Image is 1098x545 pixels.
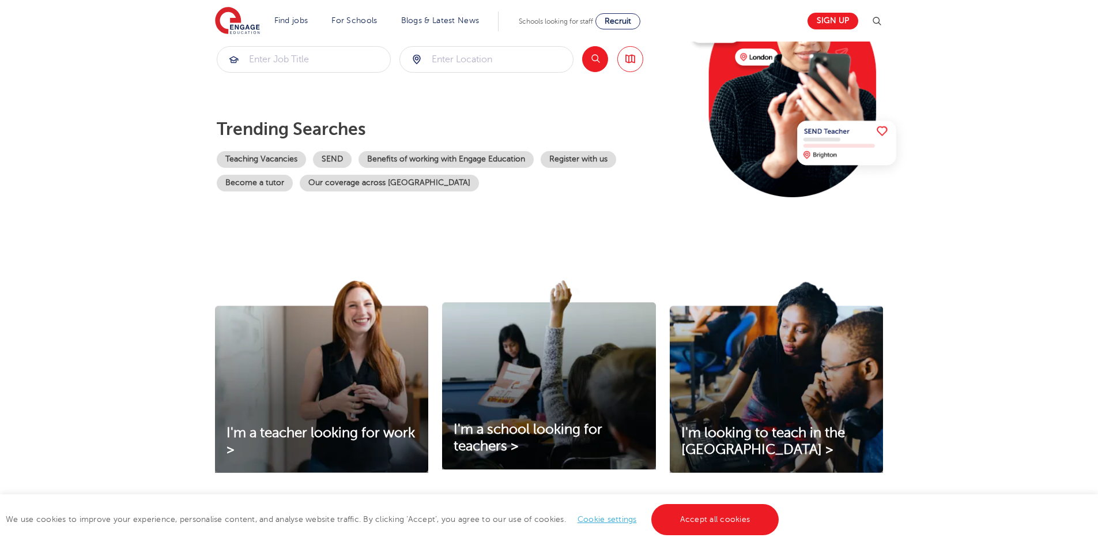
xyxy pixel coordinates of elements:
[681,425,845,457] span: I'm looking to teach in the [GEOGRAPHIC_DATA] >
[217,119,682,140] p: Trending searches
[331,16,377,25] a: For Schools
[808,13,858,29] a: Sign up
[217,151,306,168] a: Teaching Vacancies
[541,151,616,168] a: Register with us
[605,17,631,25] span: Recruit
[217,46,391,73] div: Submit
[442,422,655,455] a: I'm a school looking for teachers >
[400,47,573,72] input: Submit
[442,280,655,469] img: I'm a school looking for teachers
[217,175,293,191] a: Become a tutor
[359,151,534,168] a: Benefits of working with Engage Education
[215,280,428,473] img: I'm a teacher looking for work
[578,515,637,524] a: Cookie settings
[454,422,602,454] span: I'm a school looking for teachers >
[274,16,308,25] a: Find jobs
[215,425,428,458] a: I'm a teacher looking for work >
[582,46,608,72] button: Search
[670,425,883,458] a: I'm looking to teach in the [GEOGRAPHIC_DATA] >
[6,515,782,524] span: We use cookies to improve your experience, personalise content, and analyse website traffic. By c...
[217,47,390,72] input: Submit
[670,280,883,473] img: I'm looking to teach in the UK
[300,175,479,191] a: Our coverage across [GEOGRAPHIC_DATA]
[401,16,480,25] a: Blogs & Latest News
[227,425,415,457] span: I'm a teacher looking for work >
[651,504,779,535] a: Accept all cookies
[215,7,260,36] img: Engage Education
[399,46,573,73] div: Submit
[313,151,352,168] a: SEND
[519,17,593,25] span: Schools looking for staff
[595,13,640,29] a: Recruit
